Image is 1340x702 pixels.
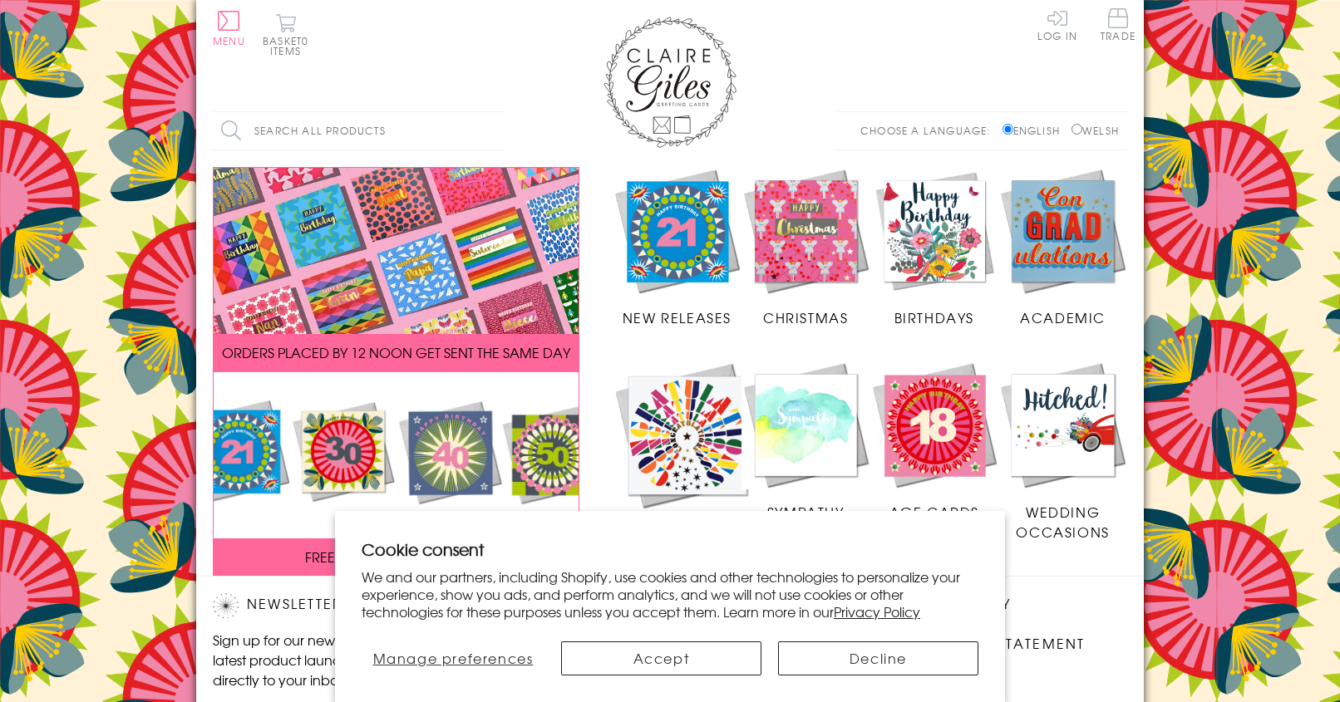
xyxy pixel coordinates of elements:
[263,13,308,56] button: Basket0 items
[213,11,245,46] button: Menu
[362,538,978,561] h2: Cookie consent
[834,601,920,621] a: Privacy Policy
[222,342,570,362] span: ORDERS PLACED BY 12 NOON GET SENT THE SAME DAY
[1020,307,1106,327] span: Academic
[763,307,848,327] span: Christmas
[270,33,308,58] span: 0 items
[870,167,999,328] a: Birthdays
[741,167,870,328] a: Christmas
[561,641,761,675] button: Accept
[613,167,741,328] a: New Releases
[1072,124,1082,135] input: Welsh
[213,33,245,48] span: Menu
[1101,8,1136,41] span: Trade
[894,307,974,327] span: Birthdays
[623,307,732,327] span: New Releases
[603,17,737,148] img: Claire Giles Greetings Cards
[613,361,762,542] a: Congratulations
[1037,8,1077,41] a: Log In
[213,630,495,690] p: Sign up for our newsletter to receive the latest product launches, news and offers directly to yo...
[362,641,544,675] button: Manage preferences
[860,123,999,138] p: Choose a language:
[870,361,999,522] a: Age Cards
[1016,502,1109,542] span: Wedding Occasions
[1003,123,1068,138] label: English
[998,167,1127,328] a: Academic
[213,112,504,150] input: Search all products
[487,112,504,150] input: Search
[1072,123,1119,138] label: Welsh
[305,547,488,567] span: FREE P&P ON ALL UK ORDERS
[1003,124,1013,135] input: English
[778,641,978,675] button: Decline
[213,593,495,618] h2: Newsletter
[373,648,534,668] span: Manage preferences
[1101,8,1136,44] a: Trade
[889,502,979,522] span: Age Cards
[767,502,845,522] span: Sympathy
[998,361,1127,542] a: Wedding Occasions
[362,568,978,620] p: We and our partners, including Shopify, use cookies and other technologies to personalize your ex...
[741,361,870,522] a: Sympathy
